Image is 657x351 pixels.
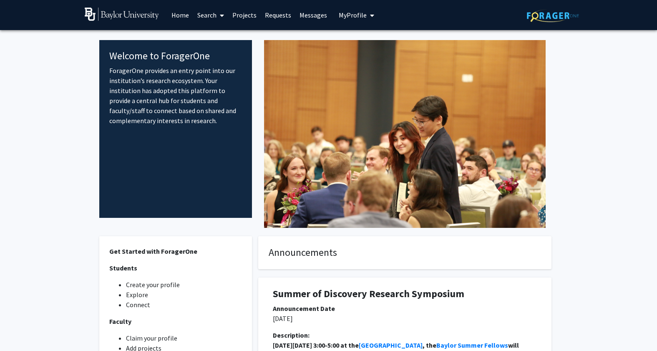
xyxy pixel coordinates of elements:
img: Cover Image [264,40,546,228]
iframe: Chat [6,313,35,345]
a: [GEOGRAPHIC_DATA] [359,341,423,349]
li: Explore [126,290,242,300]
h4: Announcements [269,247,541,259]
li: Connect [126,300,242,310]
img: ForagerOne Logo [527,9,579,22]
h4: Welcome to ForagerOne [109,50,242,62]
a: Messages [295,0,331,30]
p: [DATE] [273,313,537,323]
li: Claim your profile [126,333,242,343]
a: Requests [261,0,295,30]
div: Announcement Date [273,303,537,313]
a: Projects [228,0,261,30]
img: Baylor University Logo [85,8,159,21]
strong: Get Started with ForagerOne [109,247,197,255]
a: Home [167,0,193,30]
a: Search [193,0,228,30]
strong: [DATE][DATE] 3:00-5:00 at the [273,341,359,349]
strong: Students [109,264,137,272]
strong: Faculty [109,317,131,326]
a: Baylor Summer Fellows [436,341,508,349]
strong: , the [423,341,436,349]
span: My Profile [339,11,367,19]
p: ForagerOne provides an entry point into our institution’s research ecosystem. Your institution ha... [109,66,242,126]
h1: Summer of Discovery Research Symposium [273,288,537,300]
li: Create your profile [126,280,242,290]
div: Description: [273,330,537,340]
